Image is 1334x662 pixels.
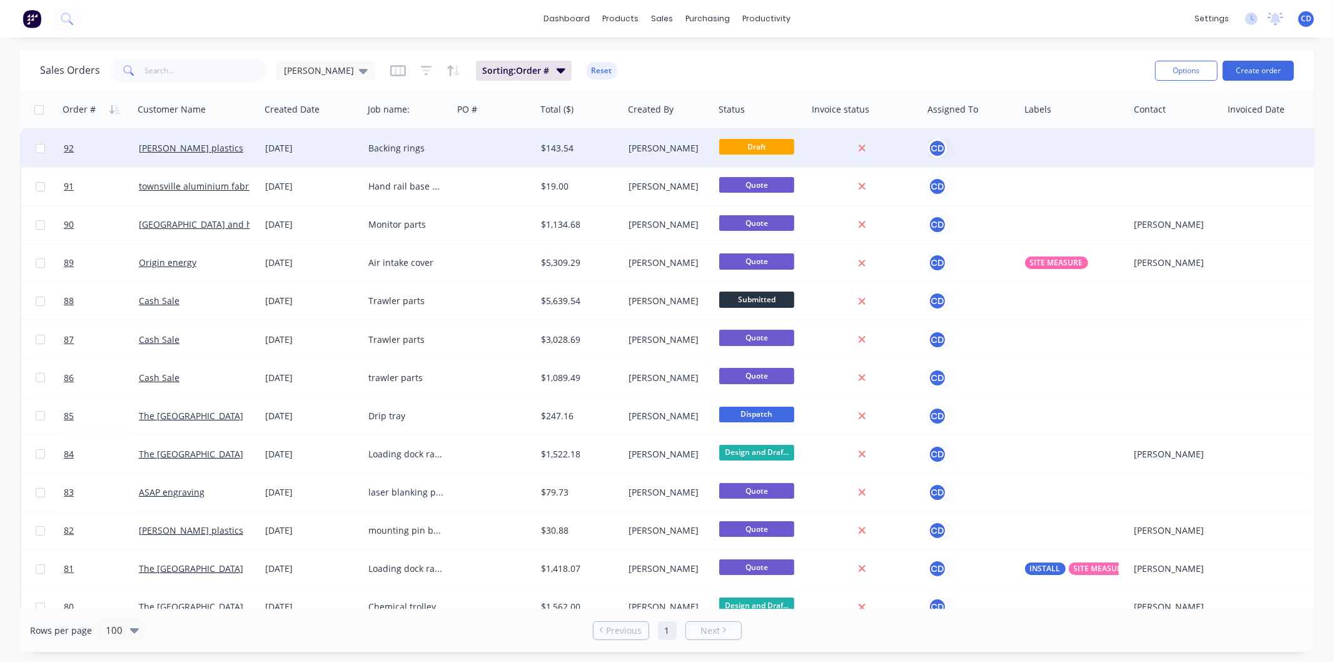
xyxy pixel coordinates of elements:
a: 90 [64,206,139,243]
div: [PERSON_NAME] [1134,218,1213,231]
div: [DATE] [265,257,358,269]
span: Quote [719,521,794,537]
a: Cash Sale [139,334,179,345]
a: The [GEOGRAPHIC_DATA] [139,448,243,460]
a: The [GEOGRAPHIC_DATA] [139,601,243,613]
button: CD [928,521,947,540]
div: Drip tray [368,410,443,422]
div: [PERSON_NAME] [1134,601,1213,613]
div: $30.88 [541,524,615,537]
a: [PERSON_NAME] plastics [139,524,243,536]
button: INSTALLSITE MEASURE [1025,563,1132,575]
div: products [596,9,645,28]
span: INSTALL [1030,563,1061,575]
a: [PERSON_NAME] plastics [139,142,243,154]
span: CD [1301,13,1311,24]
ul: Pagination [588,621,747,640]
a: The [GEOGRAPHIC_DATA] [139,563,243,574]
button: Sorting:Order # [476,61,572,81]
span: 87 [64,334,74,346]
button: SITE MEASURE [1025,257,1088,269]
div: Labels [1024,103,1051,116]
div: Created Date [265,103,320,116]
a: [GEOGRAPHIC_DATA] and health service [139,218,305,230]
div: Job name: [368,103,410,116]
img: Factory [23,9,41,28]
div: trawler parts [368,372,443,384]
div: Total ($) [540,103,574,116]
div: $1,418.07 [541,563,615,575]
div: $1,089.49 [541,372,615,384]
a: 87 [64,321,139,359]
div: [PERSON_NAME] [1134,524,1213,537]
div: [DATE] [265,372,358,384]
button: CD [928,598,947,616]
span: SITE MEASURE [1074,563,1127,575]
a: The [GEOGRAPHIC_DATA] [139,410,243,422]
span: Quote [719,330,794,345]
div: Customer Name [138,103,206,116]
div: $143.54 [541,142,615,155]
a: 92 [64,130,139,167]
span: 92 [64,142,74,155]
div: [PERSON_NAME] [629,410,705,422]
button: CD [928,177,947,196]
div: Hand rail base plates [368,180,443,193]
span: 85 [64,410,74,422]
button: CD [928,369,947,387]
button: Create order [1223,61,1294,81]
button: CD [928,292,947,310]
div: [PERSON_NAME] [629,334,705,346]
a: Next page [686,624,741,637]
a: 83 [64,474,139,511]
span: Rows per page [30,624,92,637]
button: CD [928,215,947,234]
span: Design and Draf... [719,598,794,613]
a: 88 [64,282,139,320]
input: Search... [145,58,267,83]
div: Backing rings [368,142,443,155]
span: 91 [64,180,74,193]
div: Trawler parts [368,295,443,307]
a: 86 [64,359,139,397]
div: Loading dock ramp [368,563,443,575]
div: $5,309.29 [541,257,615,269]
div: [PERSON_NAME] [629,372,705,384]
div: [DATE] [265,142,358,155]
div: [DATE] [265,486,358,499]
span: 86 [64,372,74,384]
div: Chemical trolley [368,601,443,613]
a: 80 [64,588,139,626]
span: 90 [64,218,74,231]
span: Quote [719,483,794,499]
div: [DATE] [265,524,358,537]
span: Quote [719,368,794,384]
a: dashboard [537,9,596,28]
div: Created By [628,103,674,116]
span: Sorting: Order # [482,64,549,77]
span: SITE MEASURE [1030,257,1083,269]
button: CD [928,559,947,578]
div: Order # [63,103,96,116]
a: 85 [64,397,139,435]
div: Invoice status [812,103,869,116]
a: Cash Sale [139,372,179,384]
div: laser blanking plates [368,486,443,499]
button: Reset [587,62,617,79]
div: mounting pin bracket [368,524,443,537]
div: Loading dock ramp [368,448,443,461]
span: 82 [64,524,74,537]
span: 89 [64,257,74,269]
a: Previous page [594,624,649,637]
div: settings [1188,9,1235,28]
span: Draft [719,139,794,155]
div: [PERSON_NAME] [629,448,705,461]
span: 80 [64,601,74,613]
span: Design and Draf... [719,445,794,461]
a: 81 [64,550,139,588]
div: [DATE] [265,448,358,461]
